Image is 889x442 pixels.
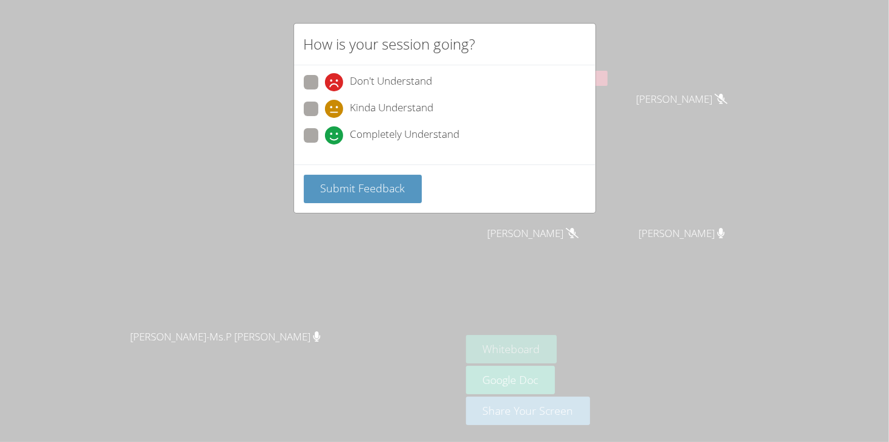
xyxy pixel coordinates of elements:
[320,181,405,195] span: Submit Feedback
[350,73,433,91] span: Don't Understand
[350,100,434,118] span: Kinda Understand
[304,33,476,55] h2: How is your session going?
[350,126,460,145] span: Completely Understand
[304,175,422,203] button: Submit Feedback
